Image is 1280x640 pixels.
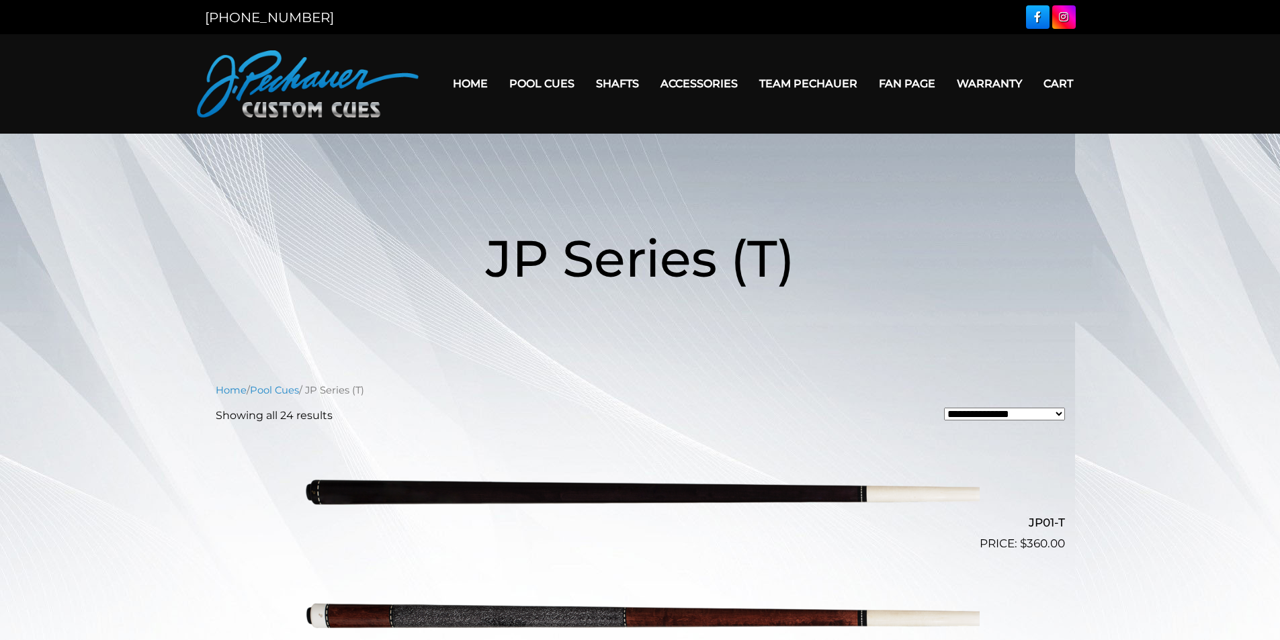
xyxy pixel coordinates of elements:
[216,383,1065,398] nav: Breadcrumb
[650,66,749,101] a: Accessories
[205,9,334,26] a: [PHONE_NUMBER]
[499,66,585,101] a: Pool Cues
[442,66,499,101] a: Home
[1020,537,1027,550] span: $
[749,66,868,101] a: Team Pechauer
[1020,537,1065,550] bdi: 360.00
[944,408,1065,420] select: Shop order
[216,435,1065,553] a: JP01-T $360.00
[486,227,795,289] span: JP Series (T)
[216,384,247,396] a: Home
[585,66,650,101] a: Shafts
[216,510,1065,535] h2: JP01-T
[301,435,980,547] img: JP01-T
[868,66,946,101] a: Fan Page
[197,50,419,118] img: Pechauer Custom Cues
[1033,66,1084,101] a: Cart
[250,384,299,396] a: Pool Cues
[946,66,1033,101] a: Warranty
[216,408,333,424] p: Showing all 24 results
